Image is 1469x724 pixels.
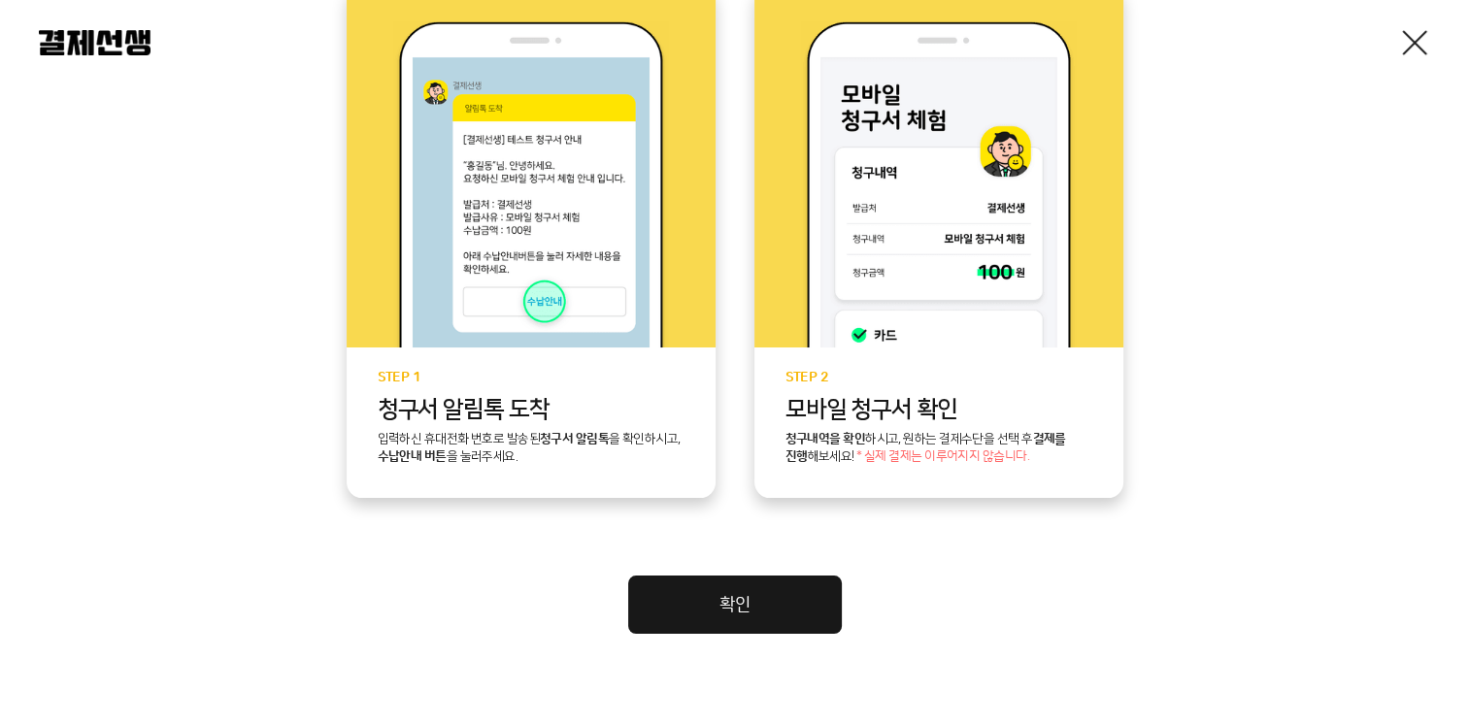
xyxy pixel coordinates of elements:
a: 확인 [628,576,842,634]
img: 결제선생 [39,30,150,55]
b: 청구내역을 확인 [785,432,866,445]
p: STEP 1 [378,371,684,385]
b: 결제를 진행 [785,432,1066,463]
img: step2 이미지 [800,21,1077,347]
p: 입력하신 휴대전화 번호로 발송된 을 확인하시고, 을 눌러주세요. [378,431,684,466]
p: STEP 2 [785,371,1092,385]
span: * 실제 결제는 이루어지지 않습니다. [856,450,1029,464]
b: 수납안내 버튼 [378,449,447,463]
p: 모바일 청구서 확인 [785,397,1092,423]
p: 청구서 알림톡 도착 [378,397,684,423]
b: 청구서 알림톡 [540,432,609,445]
img: step1 이미지 [392,21,669,347]
p: 하시고, 원하는 결제수단을 선택 후 해보세요! [785,431,1092,466]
